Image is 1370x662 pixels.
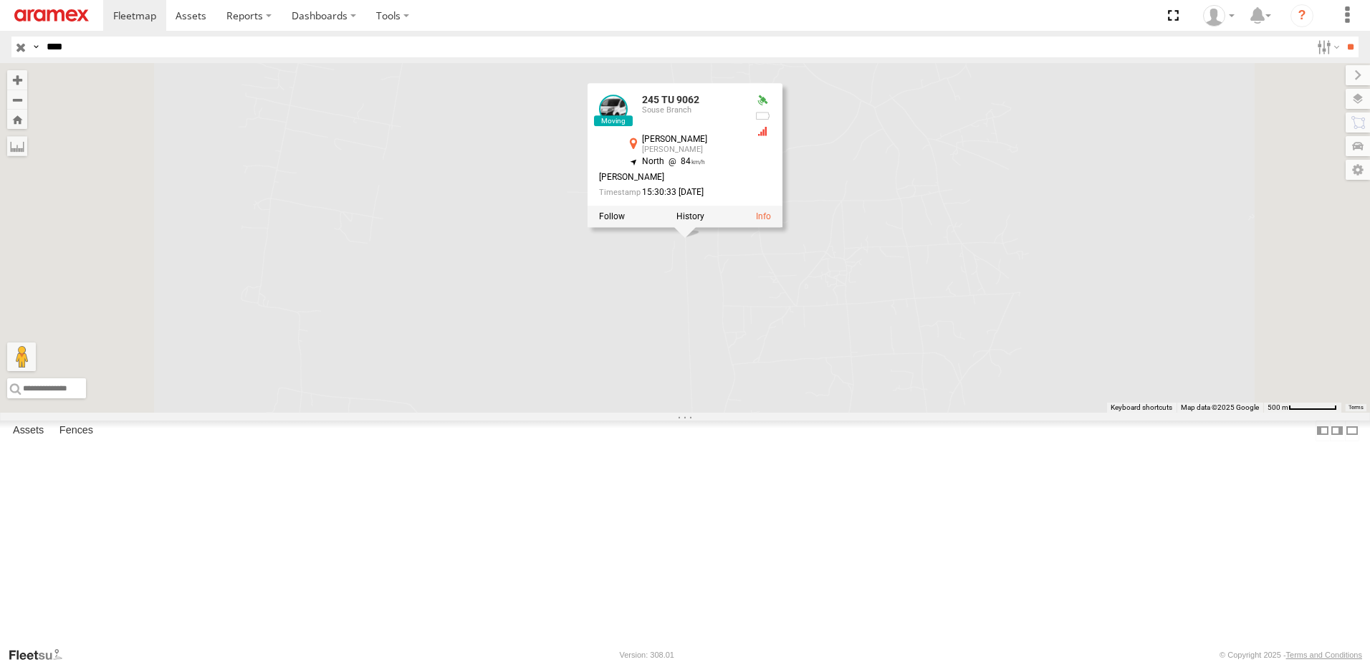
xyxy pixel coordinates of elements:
label: Dock Summary Table to the Left [1316,421,1330,441]
div: GSM Signal = 1 [754,126,771,138]
div: Version: 308.01 [620,651,674,659]
a: Terms (opens in new tab) [1349,405,1364,411]
button: Zoom in [7,70,27,90]
a: Terms and Conditions [1286,651,1362,659]
button: Drag Pegman onto the map to open Street View [7,342,36,371]
label: View Asset History [676,212,704,222]
button: Keyboard shortcuts [1111,403,1172,413]
div: [PERSON_NAME] [599,173,742,182]
span: North [642,157,664,167]
button: Zoom out [7,90,27,110]
div: [PERSON_NAME] [642,135,742,145]
div: Nejah Benkhalifa [1198,5,1240,27]
div: Date/time of location update [599,188,742,197]
a: Visit our Website [8,648,74,662]
label: Map Settings [1346,160,1370,180]
div: © Copyright 2025 - [1220,651,1362,659]
label: Hide Summary Table [1345,421,1359,441]
label: Search Query [30,37,42,57]
div: Valid GPS Fix [754,95,771,107]
a: View Asset Details [599,95,628,124]
label: Dock Summary Table to the Right [1330,421,1344,441]
span: Map data ©2025 Google [1181,403,1259,411]
label: Assets [6,421,51,441]
i: ? [1290,4,1313,27]
a: 245 TU 9062 [642,95,699,106]
label: Fences [52,421,100,441]
div: No battery health information received from this device. [754,110,771,122]
img: aramex-logo.svg [14,9,89,21]
span: 84 [664,157,705,167]
button: Map Scale: 500 m per 64 pixels [1263,403,1341,413]
div: [PERSON_NAME] [642,146,742,155]
label: Realtime tracking of Asset [599,212,625,222]
div: Souse Branch [642,106,742,115]
a: View Asset Details [756,212,771,222]
span: 500 m [1268,403,1288,411]
label: Search Filter Options [1311,37,1342,57]
button: Zoom Home [7,110,27,129]
label: Measure [7,136,27,156]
